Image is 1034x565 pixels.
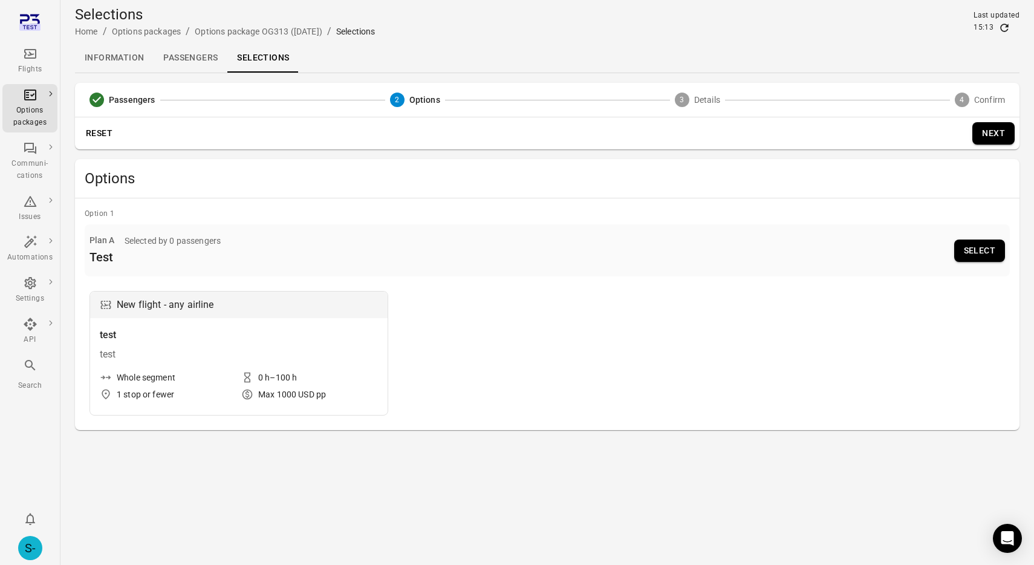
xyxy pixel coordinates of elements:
div: 0 h–100 h [258,371,297,384]
div: Communi-cations [7,158,53,182]
div: Settings [7,293,53,305]
a: Options packages [2,84,57,132]
li: / [103,24,107,39]
a: API [2,313,57,350]
a: Information [75,44,154,73]
text: 2 [395,96,399,104]
nav: Breadcrumbs [75,24,375,39]
li: / [327,24,331,39]
a: Settings [2,272,57,309]
button: Refresh data [998,22,1010,34]
text: 3 [680,96,684,104]
div: Whole segment [117,371,175,384]
div: test [100,347,378,362]
div: New flight - any airline [117,296,214,313]
h1: Selections [75,5,375,24]
button: Sólberg - Mjoll Airways [13,531,47,565]
div: Plan A [89,234,115,247]
div: Selected by 0 passengers [125,235,221,247]
button: Select [954,240,1005,262]
a: Passengers [154,44,227,73]
span: Confirm [974,94,1005,106]
a: Selections [227,44,299,73]
div: Local navigation [75,44,1019,73]
div: 15:13 [974,22,993,34]
text: 4 [960,96,964,104]
span: Details [694,94,720,106]
div: Issues [7,211,53,223]
a: Options package OG313 ([DATE]) [195,27,322,36]
button: Next [972,122,1015,145]
div: Option 1 [85,208,1010,220]
a: Home [75,27,98,36]
button: Reset [80,122,119,145]
div: Test [89,247,221,267]
div: Selections [336,25,376,38]
div: test [100,328,378,342]
div: Open Intercom Messenger [993,524,1022,553]
a: Communi-cations [2,137,57,186]
div: Max 1000 USD pp [258,388,326,400]
button: Search [2,354,57,395]
a: Issues [2,191,57,227]
span: Options [409,94,440,106]
span: Passengers [109,94,155,106]
li: / [186,24,190,39]
div: Flights [7,64,53,76]
div: Last updated [974,10,1019,22]
div: Options packages [7,105,53,129]
span: Options [85,169,1010,188]
div: Search [7,380,53,392]
div: S- [18,536,42,560]
a: Automations [2,231,57,267]
a: Flights [2,43,57,79]
a: Options packages [112,27,181,36]
div: 1 stop or fewer [117,388,174,400]
button: Notifications [18,507,42,531]
div: Automations [7,252,53,264]
div: API [7,334,53,346]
